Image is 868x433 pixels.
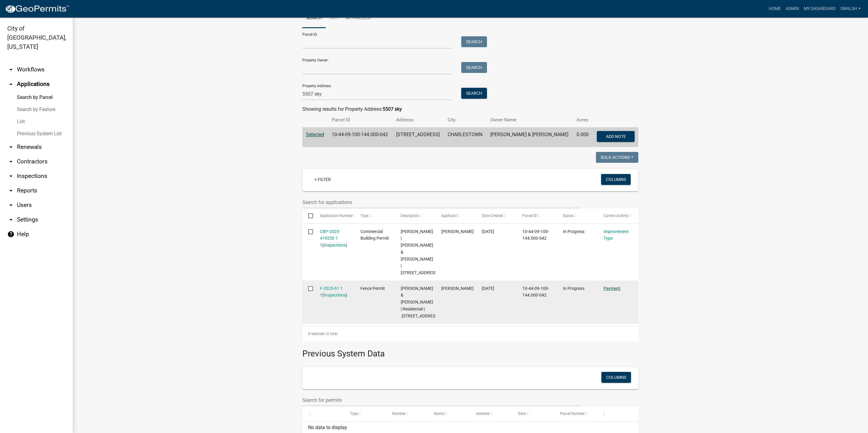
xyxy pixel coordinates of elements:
a: My Dashboard [801,3,838,15]
a: F-2025-61 1 1 [320,286,343,298]
th: Address [393,113,444,127]
a: Inspections [324,243,346,248]
i: arrow_drop_down [7,216,15,223]
i: arrow_drop_down [7,172,15,180]
span: In Progress [563,286,584,291]
div: 2 total [302,326,638,341]
datatable-header-cell: Select [302,208,314,223]
span: Status [563,214,574,218]
span: Type [350,412,358,416]
span: Description [401,214,419,218]
th: Owner Name [487,113,573,127]
datatable-header-cell: Description [395,208,436,223]
datatable-header-cell: Status [557,208,598,223]
span: 05/08/2025 [482,286,494,291]
i: arrow_drop_down [7,66,15,73]
datatable-header-cell: Parcel ID [517,208,557,223]
button: Bulk Actions [596,152,638,163]
datatable-header-cell: Application Number [314,208,354,223]
input: Search for permits [302,394,581,406]
span: 10-44-09-100-144.000-042 [522,229,549,241]
span: Type [360,214,368,218]
span: Application Number [320,214,353,218]
datatable-header-cell: Type [344,406,386,421]
button: Columns [601,174,631,185]
span: Matthew Sutter [441,229,474,234]
datatable-header-cell: Date Created [476,208,517,223]
a: My Parcels [342,9,374,28]
span: Fence Permit [360,286,385,291]
div: ( ) [320,228,349,249]
datatable-header-cell: Current Activity [598,208,638,223]
a: Home [766,3,783,15]
datatable-header-cell: Applicant [436,208,476,223]
i: arrow_drop_down [7,202,15,209]
span: Date Created [482,214,503,218]
button: Search [461,88,487,99]
datatable-header-cell: Type [354,208,395,223]
datatable-header-cell: Date [512,406,554,421]
span: Matthew Sutter [441,286,474,291]
button: Search [461,62,487,73]
i: arrow_drop_down [7,187,15,194]
a: Selected [306,132,324,137]
span: Name [434,412,444,416]
i: arrow_drop_up [7,80,15,88]
i: arrow_drop_down [7,158,15,165]
span: Add Note [606,134,626,139]
button: Search [461,36,487,47]
span: Current Activity [603,214,629,218]
span: In Progress [563,229,584,234]
button: Columns [601,372,631,383]
datatable-header-cell: Address [470,406,512,421]
a: Inspections [324,293,346,297]
strong: 5507 sky [383,106,402,112]
td: [PERSON_NAME] & [PERSON_NAME] [487,127,573,147]
span: Commercial Building Permit [360,229,389,241]
a: swalsh [838,3,863,15]
datatable-header-cell: Name [428,406,470,421]
th: City [444,113,487,127]
span: Date [518,412,526,416]
td: 0.000 [573,127,593,147]
td: 10-44-09-100-144.000-042 [328,127,393,147]
span: Applicant [441,214,457,218]
th: Parcel ID [328,113,393,127]
a: + Filter [310,174,336,185]
datatable-header-cell: Number [386,406,429,421]
span: Matthew A Sutter | Sutter Matthew & Evans Amanda | 5507 SKY RIDGE ROAD [401,229,438,275]
a: CBP-2025-419250 1 1 [320,229,340,248]
div: Showing results for Property Address: [302,106,638,113]
td: CHARLESTOWN [444,127,487,147]
span: Parcel Number [560,412,585,416]
th: Acres [573,113,593,127]
span: 05/11/2025 [482,229,494,234]
div: ( ) [320,285,349,299]
button: Add Note [597,131,635,142]
span: Address [476,412,489,416]
a: Search [302,9,326,28]
h3: Previous System Data [302,341,638,360]
span: Sutter Matthew & Evans Amanda | Residential | 5507 Sky Ridge Rd Charlestown, IN 47111 [401,286,439,318]
span: 10-44-09-100-144.000-042 [522,286,549,298]
span: Parcel ID [522,214,537,218]
i: help [7,231,15,238]
i: arrow_drop_down [7,143,15,151]
span: Number [392,412,406,416]
span: 0 selected / [308,332,327,336]
a: Payment [603,286,620,291]
td: [STREET_ADDRESS] [393,127,444,147]
a: Admin [783,3,801,15]
datatable-header-cell: Parcel Number [554,406,597,421]
a: Improvement Type [603,229,629,241]
input: Search for applications [302,196,581,208]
